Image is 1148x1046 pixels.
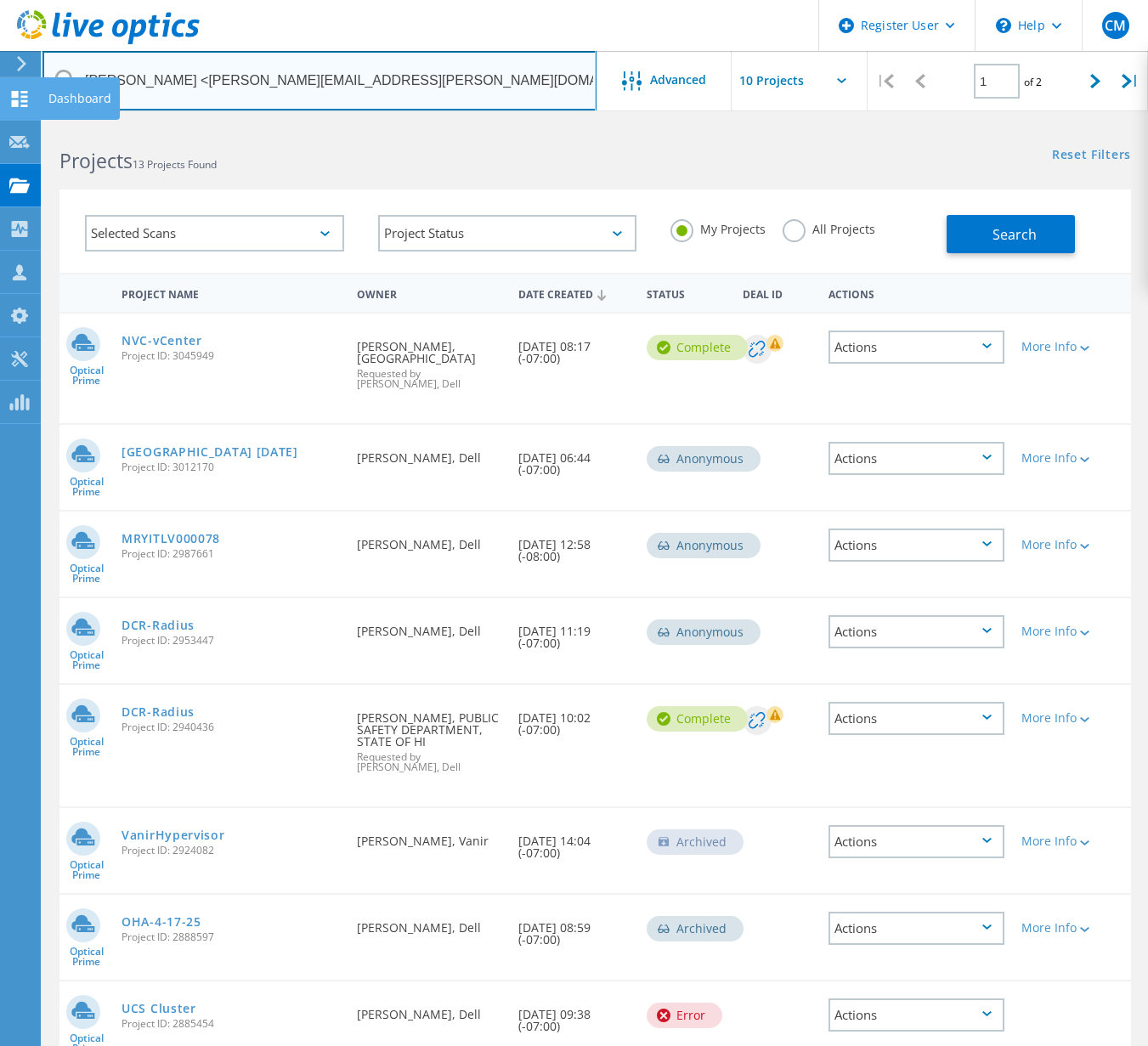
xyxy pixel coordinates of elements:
div: Project Name [113,277,348,308]
label: All Projects [783,219,875,235]
div: More Info [1021,625,1090,637]
div: More Info [1021,835,1090,847]
div: Date Created [510,277,638,309]
a: MRYITLV000078 [122,533,220,545]
div: Anonymous [647,446,761,472]
span: Optical Prime [59,947,113,967]
b: Projects [59,147,133,174]
a: VanirHypervisor [122,829,225,841]
span: Project ID: 2924082 [122,845,340,856]
div: Actions [828,529,1004,562]
a: NVC-vCenter [122,335,202,347]
span: Optical Prime [59,650,113,670]
div: Actions [820,277,1013,308]
div: Archived [647,829,744,855]
div: Actions [828,615,1004,648]
div: More Info [1021,452,1090,464]
div: Actions [828,825,1004,858]
div: [DATE] 08:59 (-07:00) [510,895,638,963]
span: Optical Prime [59,737,113,757]
div: | [1113,51,1148,111]
span: Requested by [PERSON_NAME], Dell [357,369,500,389]
div: Status [638,277,734,308]
span: Optical Prime [59,477,113,497]
span: CM [1105,19,1126,32]
div: More Info [1021,712,1090,724]
div: Selected Scans [85,215,344,252]
span: Project ID: 2888597 [122,932,340,942]
div: [DATE] 12:58 (-08:00) [510,512,638,580]
div: [DATE] 08:17 (-07:00) [510,314,638,382]
span: Project ID: 3012170 [122,462,340,472]
span: of 2 [1024,75,1042,89]
div: Dashboard [48,93,111,105]
div: [PERSON_NAME], [GEOGRAPHIC_DATA] [348,314,509,406]
div: [PERSON_NAME], PUBLIC SAFETY DEPARTMENT, STATE OF HI [348,685,509,789]
div: Complete [647,335,748,360]
a: DCR-Radius [122,706,195,718]
div: Actions [828,912,1004,945]
input: Search projects by name, owner, ID, company, etc [42,51,597,110]
div: [PERSON_NAME], Vanir [348,808,509,864]
div: Archived [647,916,744,941]
div: [DATE] 10:02 (-07:00) [510,685,638,753]
div: Complete [647,706,748,732]
svg: \n [996,18,1011,33]
div: Actions [828,331,1004,364]
div: Actions [828,442,1004,475]
div: More Info [1021,341,1090,353]
div: [PERSON_NAME], Dell [348,512,509,568]
span: Advanced [650,74,706,86]
div: [DATE] 11:19 (-07:00) [510,598,638,666]
span: Requested by [PERSON_NAME], Dell [357,752,500,772]
span: Project ID: 2885454 [122,1019,340,1029]
span: Search [992,225,1037,244]
a: OHA-4-17-25 [122,916,201,928]
div: [DATE] 14:04 (-07:00) [510,808,638,876]
div: Owner [348,277,509,308]
div: More Info [1021,922,1090,934]
div: | [868,51,902,111]
div: [PERSON_NAME], Dell [348,598,509,654]
a: Reset Filters [1052,149,1131,163]
span: Project ID: 2940436 [122,722,340,732]
a: DCR-Radius [122,619,195,631]
a: [GEOGRAPHIC_DATA] [DATE] [122,446,298,458]
div: Project Status [378,215,637,252]
div: Actions [828,998,1004,1032]
span: Optical Prime [59,860,113,880]
a: UCS Cluster [122,1003,196,1015]
div: Anonymous [647,619,761,645]
span: 13 Projects Found [133,157,217,172]
div: Error [647,1003,722,1028]
div: Anonymous [647,533,761,558]
div: [PERSON_NAME], Dell [348,895,509,951]
span: Project ID: 3045949 [122,351,340,361]
span: Project ID: 2953447 [122,636,340,646]
div: Actions [828,702,1004,735]
div: Deal Id [734,277,820,308]
div: [PERSON_NAME], Dell [348,425,509,481]
div: More Info [1021,539,1090,551]
a: Live Optics Dashboard [17,36,200,48]
div: [DATE] 06:44 (-07:00) [510,425,638,493]
span: Optical Prime [59,563,113,584]
span: Project ID: 2987661 [122,549,340,559]
div: [PERSON_NAME], Dell [348,981,509,1038]
button: Search [947,215,1075,253]
span: Optical Prime [59,365,113,386]
label: My Projects [670,219,766,235]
